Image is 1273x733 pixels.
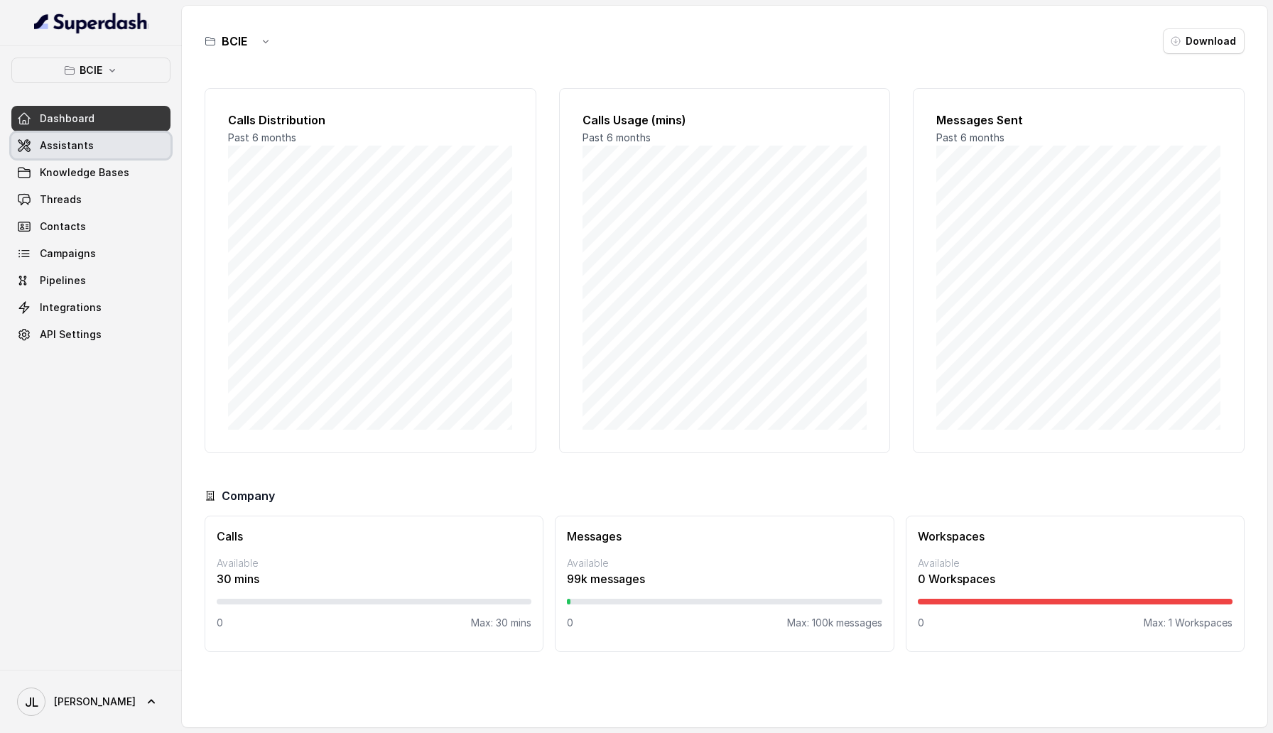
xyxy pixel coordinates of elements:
[918,616,924,630] p: 0
[1144,616,1233,630] p: Max: 1 Workspaces
[918,556,1233,570] p: Available
[228,112,513,129] h2: Calls Distribution
[80,62,102,79] p: BCIE
[40,112,94,126] span: Dashboard
[583,112,867,129] h2: Calls Usage (mins)
[11,241,170,266] a: Campaigns
[11,106,170,131] a: Dashboard
[217,556,531,570] p: Available
[11,133,170,158] a: Assistants
[471,616,531,630] p: Max: 30 mins
[40,327,102,342] span: API Settings
[583,131,651,143] span: Past 6 months
[25,695,38,710] text: JL
[918,570,1233,587] p: 0 Workspaces
[567,616,573,630] p: 0
[40,273,86,288] span: Pipelines
[40,192,82,207] span: Threads
[40,165,129,180] span: Knowledge Bases
[222,487,275,504] h3: Company
[40,300,102,315] span: Integrations
[936,131,1004,143] span: Past 6 months
[40,219,86,234] span: Contacts
[34,11,148,34] img: light.svg
[936,112,1221,129] h2: Messages Sent
[567,528,882,545] h3: Messages
[787,616,882,630] p: Max: 100k messages
[228,131,296,143] span: Past 6 months
[40,246,96,261] span: Campaigns
[567,556,882,570] p: Available
[918,528,1233,545] h3: Workspaces
[11,160,170,185] a: Knowledge Bases
[54,695,136,709] span: [PERSON_NAME]
[1163,28,1245,54] button: Download
[11,214,170,239] a: Contacts
[567,570,882,587] p: 99k messages
[11,682,170,722] a: [PERSON_NAME]
[11,268,170,293] a: Pipelines
[11,187,170,212] a: Threads
[222,33,247,50] h3: BCIE
[40,139,94,153] span: Assistants
[11,58,170,83] button: BCIE
[217,616,223,630] p: 0
[217,528,531,545] h3: Calls
[11,295,170,320] a: Integrations
[11,322,170,347] a: API Settings
[217,570,531,587] p: 30 mins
